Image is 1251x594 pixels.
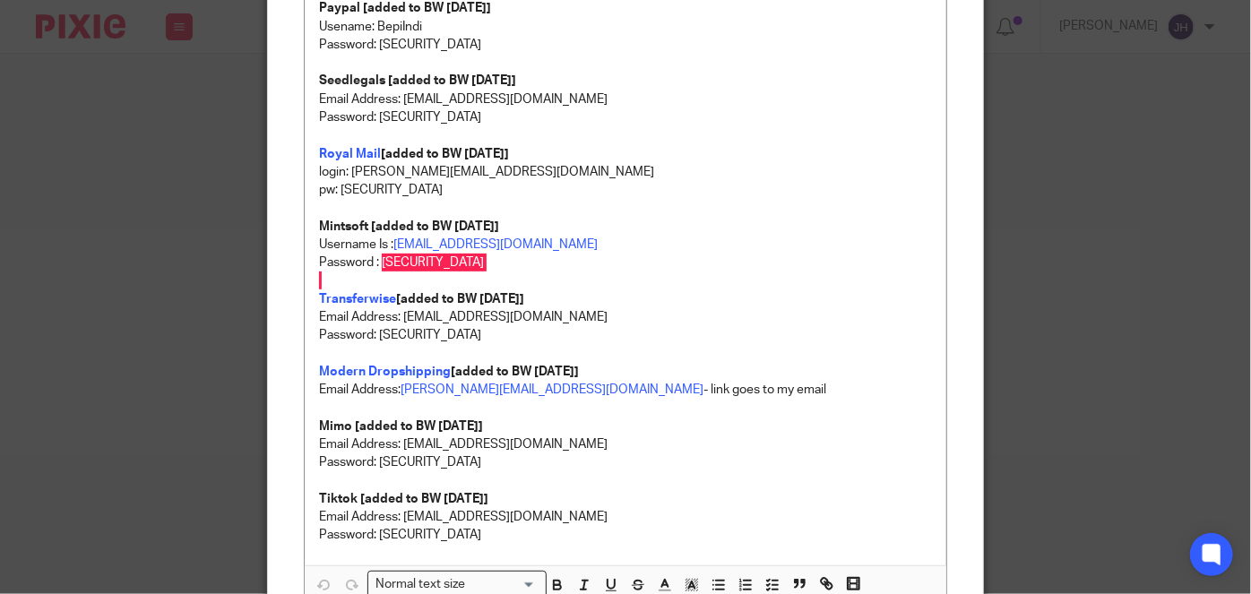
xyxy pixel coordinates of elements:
p: Password: [SECURITY_DATA] [319,36,932,54]
p: Email Address: [EMAIL_ADDRESS][DOMAIN_NAME] [319,508,932,526]
p: Password: [SECURITY_DATA] [319,453,932,471]
strong: Paypal [added to BW [DATE]] [319,2,491,14]
p: Email Address: [EMAIL_ADDRESS][DOMAIN_NAME] [319,435,932,453]
a: Royal Mail [319,148,381,160]
p: Email Address: - link goes to my email [319,381,932,399]
strong: Mintsoft [added to BW [DATE]] [319,220,499,233]
strong: Seedlegals [added to BW [DATE]] [319,74,516,87]
p: Email Address: [EMAIL_ADDRESS][DOMAIN_NAME] Password: [SECURITY_DATA] [319,308,932,345]
p: Password: [SECURITY_DATA] [319,526,932,544]
input: Search for option [471,575,536,594]
strong: [added to BW [DATE]] [451,366,579,378]
span: Normal text size [372,575,470,594]
strong: [added to BW [DATE]] [396,293,524,306]
a: Modern Dropshipping [319,366,451,378]
a: Transferwise [319,293,396,306]
a: [PERSON_NAME][EMAIL_ADDRESS][DOMAIN_NAME] [401,383,703,396]
p: Username Is : [319,236,932,254]
p: Password : [SECURITY_DATA] [319,254,932,271]
strong: [added to BW [DATE]] [355,420,483,433]
strong: [added to BW [DATE]] [381,148,509,160]
a: [EMAIL_ADDRESS][DOMAIN_NAME] [393,238,598,251]
p: Usename: BepiIndi [319,18,932,36]
strong: Tiktok [added to BW [DATE]] [319,493,488,505]
p: pw: [SECURITY_DATA] [319,181,932,199]
p: Password: [SECURITY_DATA] [319,108,932,126]
p: Email Address: [EMAIL_ADDRESS][DOMAIN_NAME] [319,90,932,108]
strong: Mimo [319,420,352,433]
p: login: [PERSON_NAME][EMAIL_ADDRESS][DOMAIN_NAME] [319,163,932,181]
